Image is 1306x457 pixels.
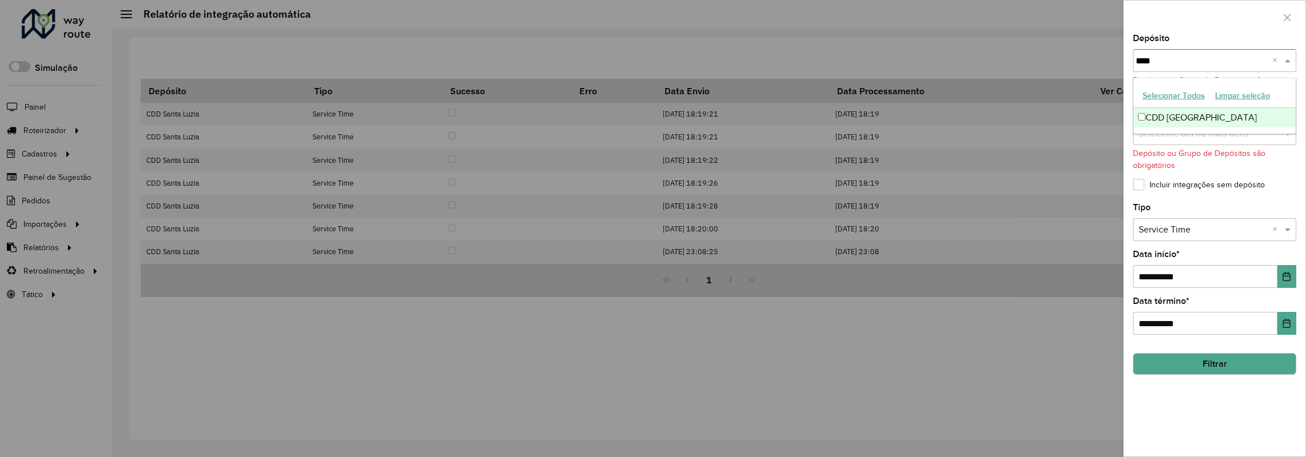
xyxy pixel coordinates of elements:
[1133,108,1296,127] div: CDD [GEOGRAPHIC_DATA]
[1133,31,1169,45] label: Depósito
[1277,265,1296,288] button: Choose Date
[1210,87,1275,105] button: Limpar seleção
[1133,179,1265,191] label: Incluir integrações sem depósito
[1133,78,1297,134] ng-dropdown-panel: Options list
[1272,223,1282,236] span: Clear all
[1133,201,1151,214] label: Tipo
[1133,294,1189,308] label: Data término
[1277,312,1296,335] button: Choose Date
[1133,149,1265,170] formly-validation-message: Depósito ou Grupo de Depósitos são obrigatórios
[1272,54,1282,67] span: Clear all
[1137,87,1210,105] button: Selecionar Todos
[1133,76,1265,97] formly-validation-message: Depósito ou Grupo de Depósitos são obrigatórios
[1133,247,1180,261] label: Data início
[1133,353,1296,375] button: Filtrar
